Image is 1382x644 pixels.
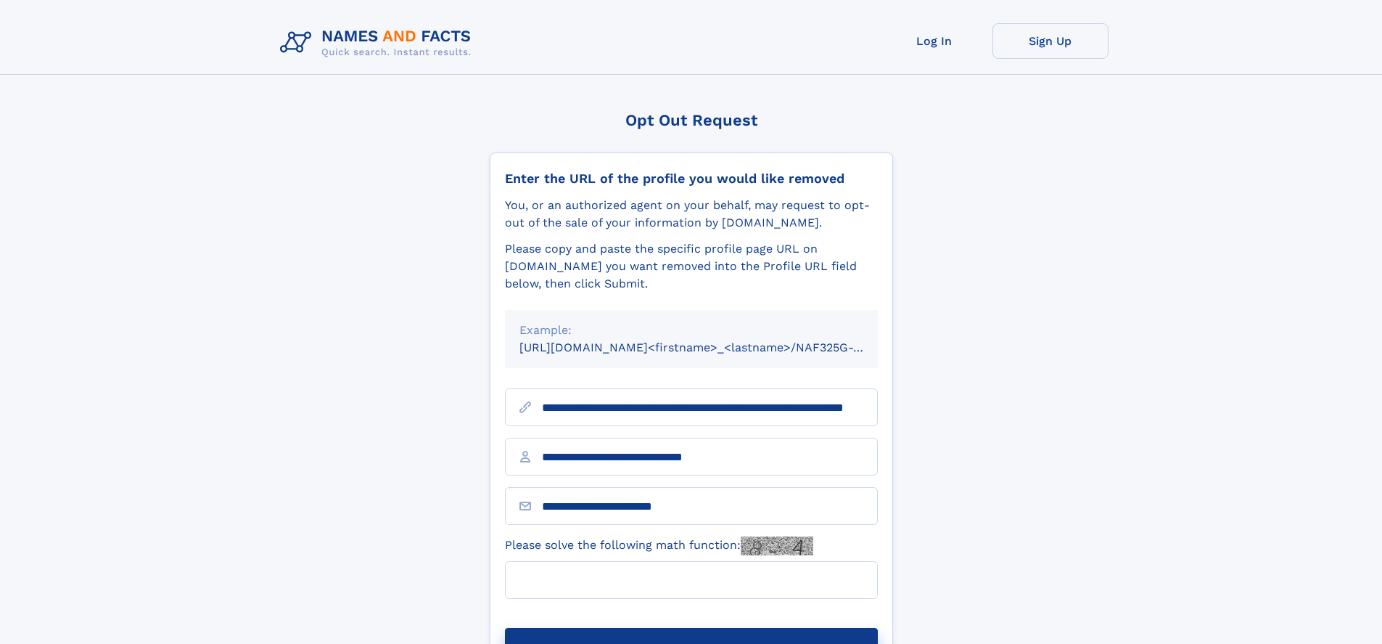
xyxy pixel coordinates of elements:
[274,23,483,62] img: Logo Names and Facts
[519,322,863,339] div: Example:
[505,171,878,187] div: Enter the URL of the profile you would like removed
[505,240,878,293] div: Please copy and paste the specific profile page URL on [DOMAIN_NAME] you want removed into the Pr...
[505,197,878,232] div: You, or an authorized agent on your behalf, may request to opt-out of the sale of your informatio...
[490,111,893,129] div: Opt Out Request
[519,341,905,354] small: [URL][DOMAIN_NAME]<firstname>_<lastname>/NAF325G-xxxxxxxx
[876,23,992,59] a: Log In
[505,537,813,555] label: Please solve the following math function:
[992,23,1109,59] a: Sign Up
